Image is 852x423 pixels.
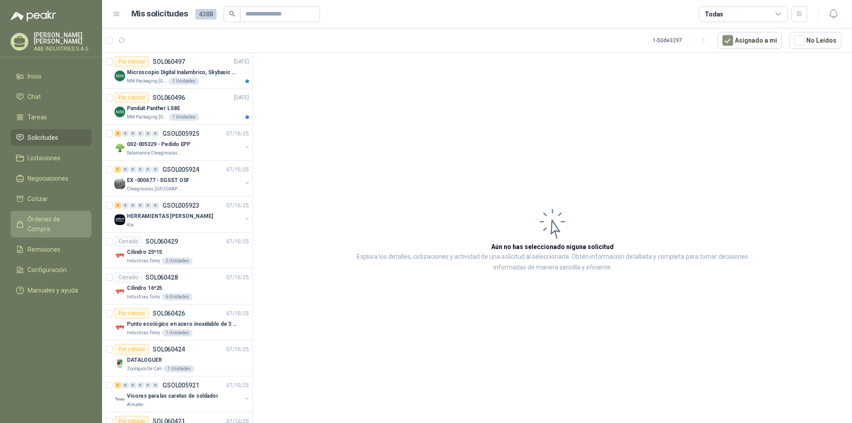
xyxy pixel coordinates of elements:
span: Órdenes de Compra [28,214,83,234]
div: 0 [137,130,144,137]
div: 1 Unidades [169,114,199,121]
p: Explora los detalles, cotizaciones y actividad de una solicitud al seleccionarla. Obtén informaci... [342,252,763,273]
a: 1 0 0 0 0 0 GSOL00592107/10/25 Company LogoVisores para las caretas de soldadorAlmatec [114,380,251,408]
div: 0 [130,130,136,137]
p: Oleaginosas [GEOGRAPHIC_DATA][PERSON_NAME] [127,186,183,193]
div: 0 [145,382,151,388]
div: 1 [114,166,121,173]
div: 1 - 50 de 3297 [653,33,710,47]
a: Por cotizarSOL06042607/10/25 Company LogoPunto ecológico en acero inoxidable de 3 puestos, con ca... [102,304,252,340]
a: Licitaciones [11,150,91,166]
span: Solicitudes [28,133,58,142]
a: Remisiones [11,241,91,258]
p: 07/10/25 [226,345,249,354]
p: 07/10/25 [226,166,249,174]
p: Industrias Tomy [127,293,160,300]
div: Por cotizar [114,92,149,103]
a: Inicio [11,68,91,85]
p: 07/10/25 [226,381,249,390]
p: SOL060428 [146,274,178,281]
div: 0 [137,166,144,173]
button: Asignado a mi [718,32,782,49]
p: A&B INDUSTRIES S.A.S [34,46,91,51]
a: Cotizar [11,190,91,207]
div: 1 Unidades [164,365,194,372]
a: Configuración [11,261,91,278]
img: Company Logo [114,322,125,333]
div: 0 [122,130,129,137]
div: 1 Unidades [162,329,193,336]
p: 07/10/25 [226,237,249,246]
p: SOL060429 [146,238,178,245]
a: CerradoSOL06042907/10/25 Company LogoCilindro 25*15Industrias Tomy2 Unidades [102,233,252,269]
a: Por cotizarSOL060497[DATE] Company LogoMicroscopio Digital Inalambrico, Skybasic 50x-1000x, Ampli... [102,53,252,89]
div: 0 [130,166,136,173]
p: 07/10/25 [226,273,249,282]
img: Company Logo [114,142,125,153]
p: 07/10/25 [226,202,249,210]
a: Negociaciones [11,170,91,187]
p: EX -000677 - SGSST OSF [127,176,189,185]
a: Solicitudes [11,129,91,146]
div: Por cotizar [114,56,149,67]
div: 0 [145,166,151,173]
span: Licitaciones [28,153,60,163]
span: Cotizar [28,194,48,204]
span: Chat [28,92,41,102]
span: 4388 [195,9,217,20]
div: Cerrado [114,272,142,283]
a: Manuales y ayuda [11,282,91,299]
p: DATALOGUER [127,356,162,364]
a: Órdenes de Compra [11,211,91,237]
p: MM Packaging [GEOGRAPHIC_DATA] [127,78,167,85]
p: SOL060424 [153,346,185,352]
a: 2 0 0 0 0 0 GSOL00592307/10/25 Company LogoHERRAMIENTAS [PERSON_NAME]Kia [114,200,251,229]
p: SOL060496 [153,95,185,101]
p: GSOL005924 [162,166,199,173]
p: [DATE] [234,58,249,66]
a: Por cotizarSOL06042407/10/25 Company LogoDATALOGUERZoologico De Cali1 Unidades [102,340,252,376]
div: 6 Unidades [162,293,193,300]
div: 2 Unidades [162,257,193,265]
span: Tareas [28,112,47,122]
img: Company Logo [114,250,125,261]
div: 2 [114,130,121,137]
p: GSOL005923 [162,202,199,209]
p: SOL060497 [153,59,185,65]
a: 1 0 0 0 0 0 GSOL00592407/10/25 Company LogoEX -000677 - SGSST OSFOleaginosas [GEOGRAPHIC_DATA][PE... [114,164,251,193]
img: Company Logo [114,107,125,117]
h1: Mis solicitudes [131,8,188,20]
div: 0 [130,382,136,388]
p: 002-005329 - Pedido EPP [127,140,190,149]
a: 2 0 0 0 0 0 GSOL00592507/10/25 Company Logo002-005329 - Pedido EPPSalamanca Oleaginosas SAS [114,128,251,157]
span: Inicio [28,71,42,81]
p: Visores para las caretas de soldador [127,392,218,400]
span: Configuración [28,265,67,275]
div: Por cotizar [114,308,149,319]
a: Chat [11,88,91,105]
p: Zoologico De Cali [127,365,162,372]
div: 0 [152,166,159,173]
img: Logo peakr [11,11,56,21]
div: 0 [122,166,129,173]
p: Panduit Panther LS8E [127,104,180,113]
p: Cilindro 16*25 [127,284,162,293]
p: 07/10/25 [226,130,249,138]
p: [DATE] [234,94,249,102]
span: Negociaciones [28,174,68,183]
button: No Leídos [789,32,841,49]
p: [PERSON_NAME] [PERSON_NAME] [34,32,91,44]
div: 0 [137,202,144,209]
div: 0 [130,202,136,209]
span: Remisiones [28,245,60,254]
span: Manuales y ayuda [28,285,78,295]
p: Industrias Tomy [127,257,160,265]
img: Company Logo [114,178,125,189]
p: 07/10/25 [226,309,249,318]
p: MM Packaging [GEOGRAPHIC_DATA] [127,114,167,121]
img: Company Logo [114,214,125,225]
p: Punto ecológico en acero inoxidable de 3 puestos, con capacidad para 53 Litros por cada división. [127,320,237,328]
p: SOL060426 [153,310,185,316]
a: Por cotizarSOL060496[DATE] Company LogoPanduit Panther LS8EMM Packaging [GEOGRAPHIC_DATA]1 Unidades [102,89,252,125]
p: Almatec [127,401,144,408]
